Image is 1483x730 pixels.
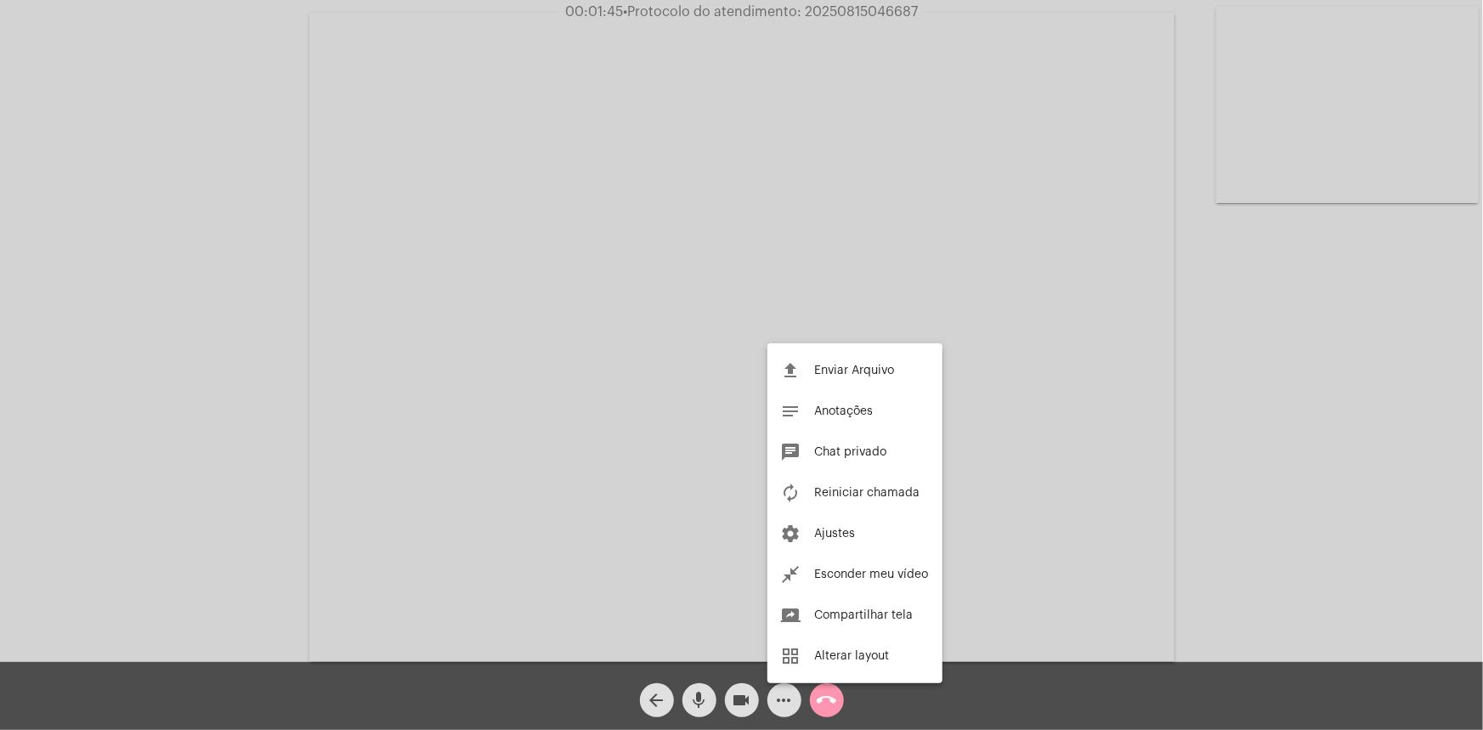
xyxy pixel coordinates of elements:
[781,646,801,666] mat-icon: grid_view
[815,487,920,499] span: Reiniciar chamada
[781,401,801,422] mat-icon: notes
[815,446,887,458] span: Chat privado
[815,650,890,662] span: Alterar layout
[815,528,856,540] span: Ajustes
[781,605,801,625] mat-icon: screen_share
[815,365,895,376] span: Enviar Arquivo
[815,609,914,621] span: Compartilhar tela
[815,569,929,580] span: Esconder meu vídeo
[781,442,801,462] mat-icon: chat
[815,405,874,417] span: Anotações
[781,523,801,544] mat-icon: settings
[781,483,801,503] mat-icon: autorenew
[781,360,801,381] mat-icon: file_upload
[781,564,801,585] mat-icon: close_fullscreen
